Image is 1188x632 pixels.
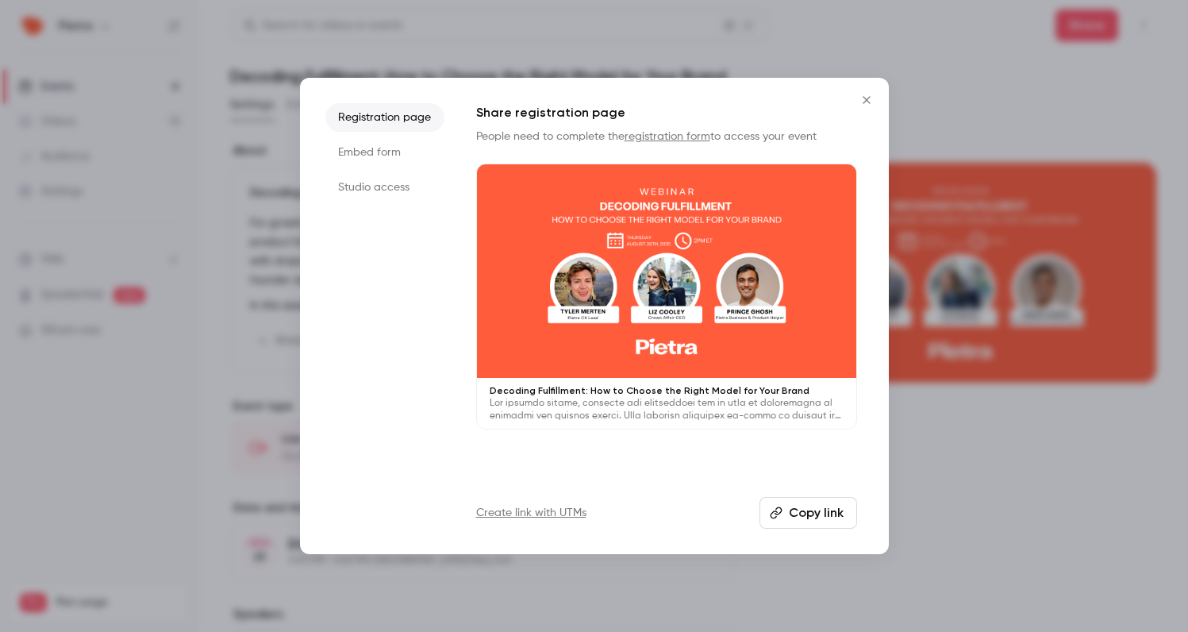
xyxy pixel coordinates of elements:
[490,397,844,422] p: Lor ipsumdo sitame, consecte adi elitseddoei tem in utla et doloremagna al enimadmi ven quisnos e...
[759,497,857,529] button: Copy link
[325,173,444,202] li: Studio access
[476,103,857,122] h1: Share registration page
[490,384,844,397] p: Decoding Fulfillment: How to Choose the Right Model for Your Brand
[476,129,857,145] p: People need to complete the to access your event
[325,103,444,132] li: Registration page
[851,84,882,116] button: Close
[325,138,444,167] li: Embed form
[625,131,710,142] a: registration form
[476,505,586,521] a: Create link with UTMs
[476,164,857,430] a: Decoding Fulfillment: How to Choose the Right Model for Your BrandLor ipsumdo sitame, consecte ad...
